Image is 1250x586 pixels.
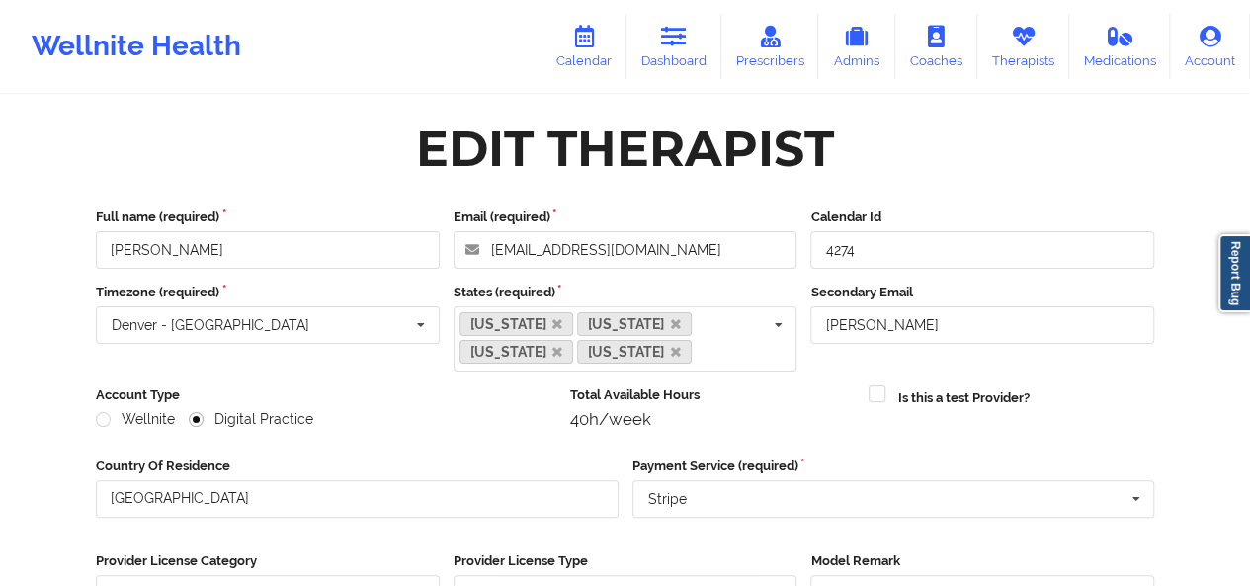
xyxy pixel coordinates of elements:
label: Provider License Type [454,551,797,571]
div: Stripe [648,492,687,506]
a: Calendar [542,14,626,79]
a: Report Bug [1218,234,1250,312]
a: Coaches [895,14,977,79]
label: Provider License Category [96,551,440,571]
a: Dashboard [626,14,721,79]
a: Prescribers [721,14,819,79]
label: Calendar Id [810,208,1154,227]
input: Email [810,306,1154,344]
a: Medications [1069,14,1171,79]
input: Calendar Id [810,231,1154,269]
a: Therapists [977,14,1069,79]
label: Country Of Residence [96,457,619,476]
label: Wellnite [96,411,175,428]
label: Total Available Hours [570,385,856,405]
label: Payment Service (required) [632,457,1155,476]
a: Admins [818,14,895,79]
div: Denver - [GEOGRAPHIC_DATA] [112,318,309,332]
input: Full name [96,231,440,269]
div: Edit Therapist [416,118,834,180]
label: Timezone (required) [96,283,440,302]
label: Account Type [96,385,556,405]
a: [US_STATE] [577,312,692,336]
a: [US_STATE] [459,312,574,336]
input: Email address [454,231,797,269]
label: Digital Practice [189,411,313,428]
div: 40h/week [570,409,856,429]
a: [US_STATE] [577,340,692,364]
a: Account [1170,14,1250,79]
label: Secondary Email [810,283,1154,302]
label: Full name (required) [96,208,440,227]
label: Is this a test Provider? [897,388,1029,408]
label: States (required) [454,283,797,302]
a: [US_STATE] [459,340,574,364]
label: Model Remark [810,551,1154,571]
label: Email (required) [454,208,797,227]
